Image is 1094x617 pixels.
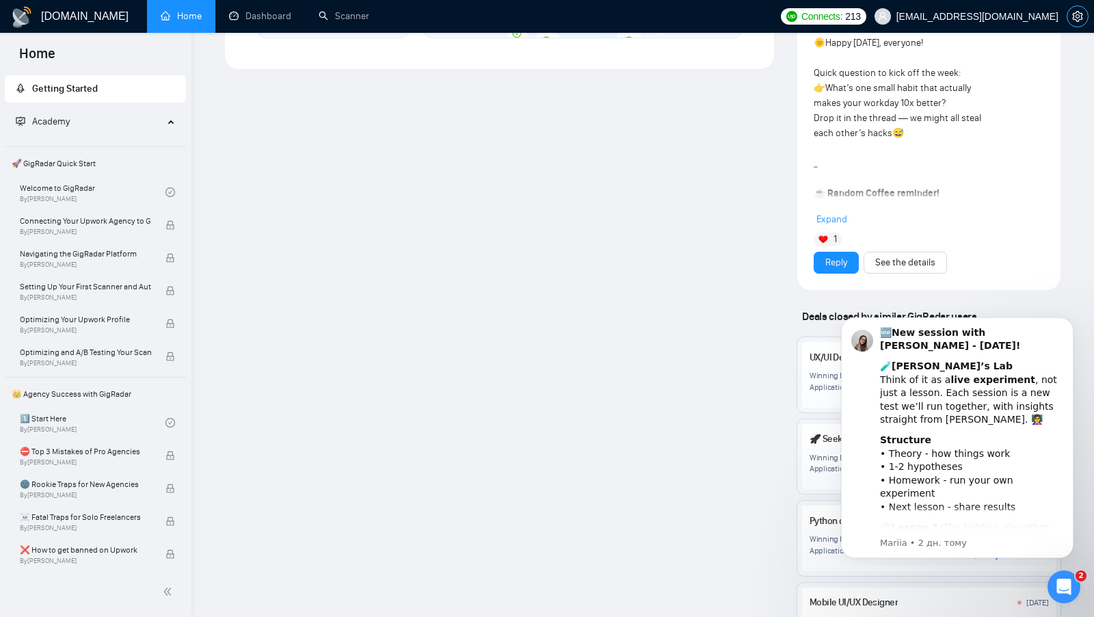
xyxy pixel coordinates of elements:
[786,11,797,22] img: upwork-logo.png
[20,524,151,532] span: By [PERSON_NAME]
[810,515,879,527] a: Python developer
[16,83,25,93] span: rocket
[20,510,151,524] span: ☠️ Fatal Traps for Solo Freelancers
[20,261,151,269] span: By [PERSON_NAME]
[833,233,837,246] span: 1
[165,451,175,460] span: lock
[20,247,151,261] span: Navigating the GigRadar Platform
[229,10,291,22] a: dashboardDashboard
[20,557,151,565] span: By [PERSON_NAME]
[20,280,151,293] span: Setting Up Your First Scanner and Auto-Bidder
[163,585,176,599] span: double-left
[5,75,186,103] li: Getting Started
[165,253,175,263] span: lock
[810,452,851,463] div: Winning Bid
[20,214,151,228] span: Connecting Your Upwork Agency to GigRadar
[6,150,185,177] span: 🚀 GigRadar Quick Start
[20,491,151,499] span: By [PERSON_NAME]
[165,352,175,361] span: lock
[814,82,825,94] span: 👉
[814,37,825,49] span: 🌞
[810,545,866,556] div: Application Time
[810,352,917,363] a: UX/UI Designer for web app
[1048,570,1080,603] iframe: Intercom live chat
[845,9,860,24] span: 213
[16,116,25,126] span: fund-projection-screen
[32,83,98,94] span: Getting Started
[810,370,851,381] div: Winning Bid
[1026,597,1049,608] div: [DATE]
[319,10,369,22] a: searchScanner
[892,127,904,139] span: 😅
[827,187,939,199] strong: Random Coffee reminder!
[814,157,818,169] em: _
[1067,11,1088,22] span: setting
[810,463,866,474] div: Application Time
[20,228,151,236] span: By [PERSON_NAME]
[825,255,847,270] a: Reply
[20,359,151,367] span: By [PERSON_NAME]
[165,418,175,428] span: check-circle
[814,187,825,199] span: ☕
[165,484,175,493] span: lock
[810,596,898,608] a: Mobile UI/UX Designer
[20,345,151,359] span: Optimizing and A/B Testing Your Scanner for Better Results
[820,306,1094,566] iframe: Intercom notifications повідомлення
[20,313,151,326] span: Optimizing Your Upwork Profile
[6,380,185,408] span: 👑 Agency Success with GigRadar
[818,235,828,244] img: ❤️
[878,12,888,21] span: user
[32,116,70,127] span: Academy
[165,549,175,559] span: lock
[8,44,66,73] span: Home
[165,286,175,296] span: lock
[810,382,866,393] div: Application Time
[165,516,175,526] span: lock
[20,445,151,458] span: ⛔ Top 3 Mistakes of Pro Agencies
[165,220,175,230] span: lock
[875,255,935,270] a: See the details
[20,326,151,334] span: By [PERSON_NAME]
[801,9,842,24] span: Connects:
[864,252,947,274] button: See the details
[16,116,70,127] span: Academy
[20,408,165,438] a: 1️⃣ Start HereBy[PERSON_NAME]
[20,543,151,557] span: ❌ How to get banned on Upwork
[816,213,847,225] span: Expand
[20,177,165,207] a: Welcome to GigRadarBy[PERSON_NAME]
[1076,570,1086,581] span: 2
[20,477,151,491] span: 🌚 Rookie Traps for New Agencies
[165,319,175,328] span: lock
[810,534,851,544] div: Winning Bid
[1067,5,1089,27] button: setting
[814,252,859,274] button: Reply
[11,6,33,28] img: logo
[797,304,982,328] span: Deals closed by similar GigRadar users
[1067,11,1089,22] a: setting
[20,458,151,467] span: By [PERSON_NAME]
[161,10,202,22] a: homeHome
[20,293,151,302] span: By [PERSON_NAME]
[165,187,175,197] span: check-circle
